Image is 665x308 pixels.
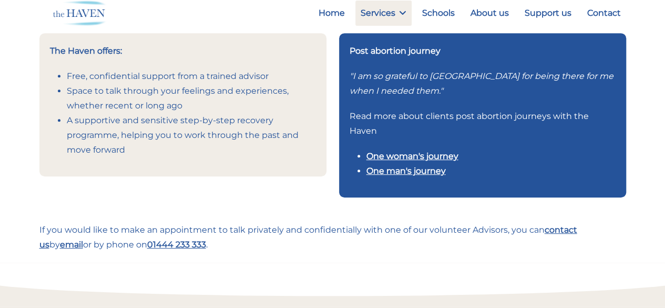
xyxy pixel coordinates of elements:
[519,1,577,26] a: Support us
[417,1,460,26] a: Schools
[39,225,577,250] a: contact us
[465,1,514,26] a: About us
[67,69,316,84] li: Free, confidential support from a trained advisor
[582,1,626,26] a: Contact
[366,166,446,176] a: One man's journey
[147,240,206,250] a: 01444 233 333
[366,151,458,161] a: One woman's journey
[313,1,350,26] a: Home
[39,223,626,252] p: If you would like to make an appointment to talk privately and confidentially with one of our vol...
[67,84,316,113] li: Space to talk through your feelings and experiences, whether recent or long ago
[350,109,616,138] p: Read more about clients post abortion journeys with the Haven
[350,46,441,56] strong: Post abortion journey
[355,1,412,26] a: Services
[50,46,122,56] strong: The Haven offers:
[60,240,83,250] a: email
[350,69,616,98] p: "I am so grateful to [GEOGRAPHIC_DATA] for being there for me when I needed them."
[67,113,316,157] li: A supportive and sensitive step-by-step recovery programme, helping you to work through the past ...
